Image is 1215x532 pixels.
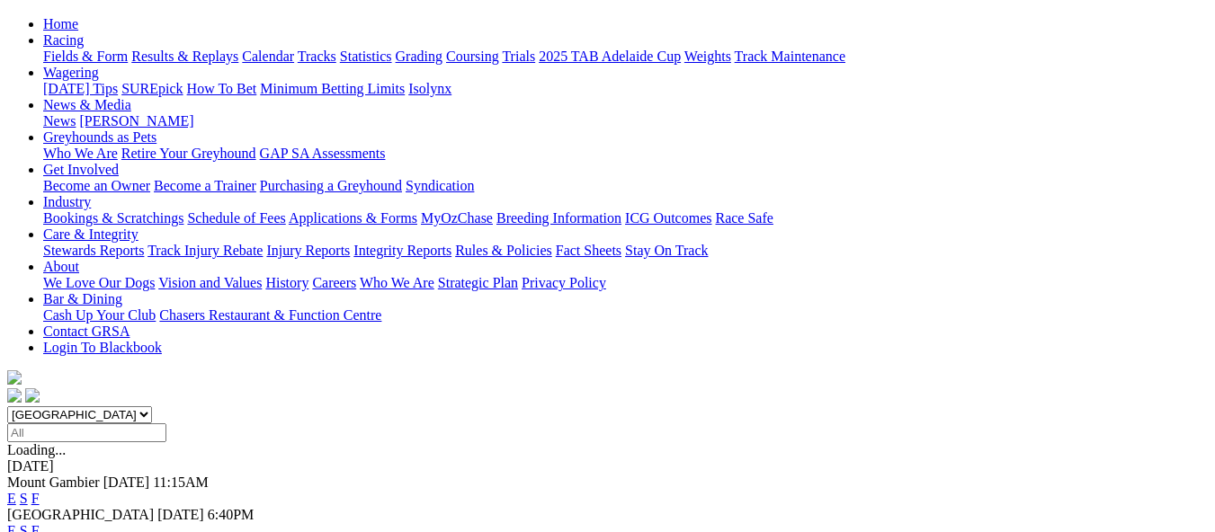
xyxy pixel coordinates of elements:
[131,49,238,64] a: Results & Replays
[43,307,1208,324] div: Bar & Dining
[684,49,731,64] a: Weights
[157,507,204,522] span: [DATE]
[43,291,122,306] a: Bar & Dining
[408,81,451,96] a: Isolynx
[7,423,166,442] input: Select date
[43,275,1208,291] div: About
[43,97,131,112] a: News & Media
[625,243,708,258] a: Stay On Track
[43,32,84,48] a: Racing
[289,210,417,226] a: Applications & Forms
[159,307,381,323] a: Chasers Restaurant & Function Centre
[260,146,386,161] a: GAP SA Assessments
[43,226,138,242] a: Care & Integrity
[121,81,183,96] a: SUREpick
[43,146,118,161] a: Who We Are
[153,474,209,490] span: 11:15AM
[340,49,392,64] a: Statistics
[43,129,156,145] a: Greyhounds as Pets
[446,49,499,64] a: Coursing
[502,49,535,64] a: Trials
[43,49,128,64] a: Fields & Form
[522,275,606,290] a: Privacy Policy
[147,243,263,258] a: Track Injury Rebate
[421,210,493,226] a: MyOzChase
[43,81,1208,97] div: Wagering
[43,146,1208,162] div: Greyhounds as Pets
[312,275,356,290] a: Careers
[25,388,40,403] img: twitter.svg
[539,49,681,64] a: 2025 TAB Adelaide Cup
[625,210,711,226] a: ICG Outcomes
[43,243,144,258] a: Stewards Reports
[496,210,621,226] a: Breeding Information
[31,491,40,506] a: F
[455,243,552,258] a: Rules & Policies
[43,178,1208,194] div: Get Involved
[43,16,78,31] a: Home
[260,81,405,96] a: Minimum Betting Limits
[715,210,773,226] a: Race Safe
[158,275,262,290] a: Vision and Values
[208,507,255,522] span: 6:40PM
[353,243,451,258] a: Integrity Reports
[43,113,1208,129] div: News & Media
[7,507,154,522] span: [GEOGRAPHIC_DATA]
[406,178,474,193] a: Syndication
[43,210,183,226] a: Bookings & Scratchings
[43,324,130,339] a: Contact GRSA
[103,474,150,490] span: [DATE]
[260,178,402,193] a: Purchasing a Greyhound
[360,275,434,290] a: Who We Are
[735,49,845,64] a: Track Maintenance
[43,259,79,274] a: About
[266,243,350,258] a: Injury Reports
[7,474,100,490] span: Mount Gambier
[20,491,28,506] a: S
[7,442,66,457] span: Loading...
[154,178,256,193] a: Become a Trainer
[43,113,76,129] a: News
[43,49,1208,65] div: Racing
[7,458,1208,474] div: [DATE]
[7,388,22,403] img: facebook.svg
[43,65,99,80] a: Wagering
[43,340,162,355] a: Login To Blackbook
[438,275,518,290] a: Strategic Plan
[79,113,193,129] a: [PERSON_NAME]
[43,243,1208,259] div: Care & Integrity
[298,49,336,64] a: Tracks
[43,275,155,290] a: We Love Our Dogs
[121,146,256,161] a: Retire Your Greyhound
[43,81,118,96] a: [DATE] Tips
[187,210,285,226] a: Schedule of Fees
[43,162,119,177] a: Get Involved
[43,307,156,323] a: Cash Up Your Club
[43,178,150,193] a: Become an Owner
[7,491,16,506] a: E
[396,49,442,64] a: Grading
[187,81,257,96] a: How To Bet
[265,275,308,290] a: History
[43,210,1208,226] div: Industry
[7,370,22,385] img: logo-grsa-white.png
[43,194,91,209] a: Industry
[242,49,294,64] a: Calendar
[556,243,621,258] a: Fact Sheets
